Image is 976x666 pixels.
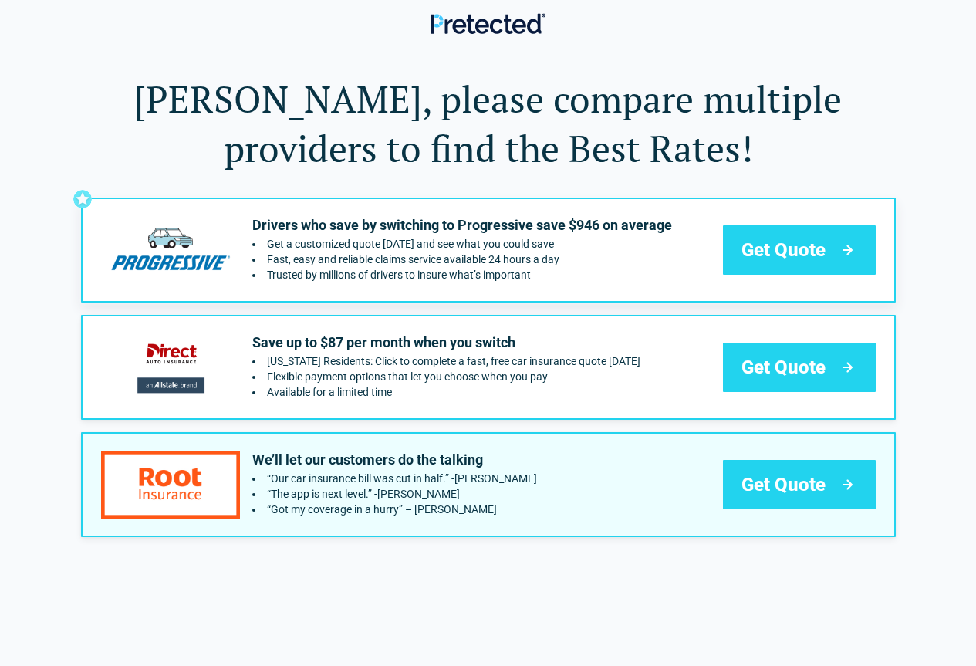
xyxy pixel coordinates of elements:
li: Get a customized quote today and see what you could save [252,238,672,250]
span: Get Quote [741,238,826,262]
li: Fast, easy and reliable claims service available 24 hours a day [252,253,672,265]
li: “Our car insurance bill was cut in half.” -Sarah E. [252,472,537,485]
span: Get Quote [741,355,826,380]
li: Available for a limited time [252,386,640,398]
p: Save up to $87 per month when you switch [252,333,640,352]
li: “The app is next level.” -Bailey B. [252,488,537,500]
li: Illinois Residents: Click to complete a fast, free car insurance quote today [252,355,640,367]
a: progressive's logoDrivers who save by switching to Progressive save $946 on averageGet a customiz... [81,198,896,303]
li: Flexible payment options that let you choose when you pay [252,370,640,383]
img: directauto's logo [101,333,240,401]
li: “Got my coverage in a hurry” – Donna S [252,503,537,516]
a: root's logoWe’ll let our customers do the talking“Our car insurance bill was cut in half.” -[PERS... [81,432,896,537]
img: progressive's logo [101,216,240,283]
li: Trusted by millions of drivers to insure what’s important [252,269,672,281]
p: We’ll let our customers do the talking [252,451,537,469]
h1: [PERSON_NAME], please compare multiple providers to find the Best Rates! [81,74,896,173]
img: root's logo [101,451,240,518]
a: directauto's logoSave up to $87 per month when you switch[US_STATE] Residents: Click to complete ... [81,315,896,420]
p: Drivers who save by switching to Progressive save $946 on average [252,216,672,235]
span: Get Quote [741,472,826,497]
